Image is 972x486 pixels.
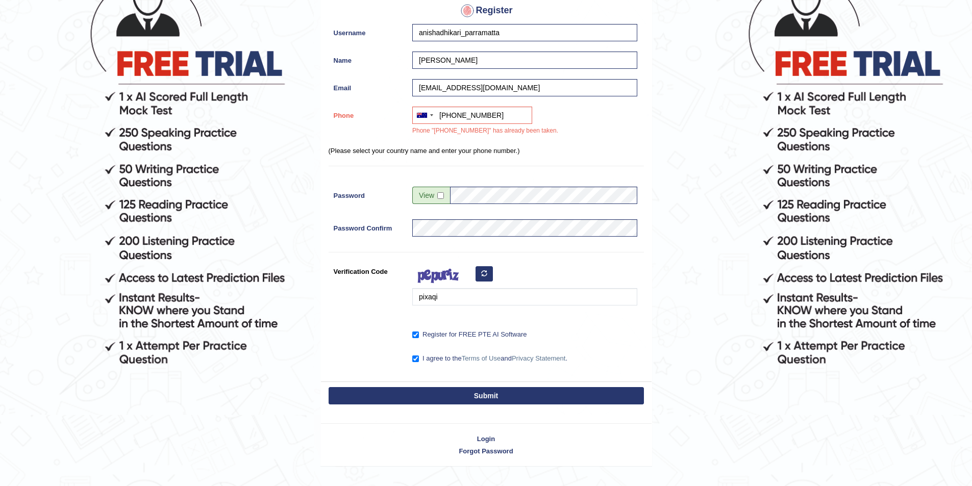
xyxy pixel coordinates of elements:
a: Login [321,434,652,444]
label: Phone [329,107,408,120]
a: Privacy Statement [512,354,566,362]
label: Register for FREE PTE AI Software [412,329,527,340]
p: (Please select your country name and enter your phone number.) [329,146,644,156]
label: Name [329,52,408,65]
h4: Register [329,3,644,19]
input: I agree to theTerms of UseandPrivacy Statement. [412,355,419,362]
label: Password Confirm [329,219,408,233]
a: Forgot Password [321,446,652,456]
div: Australia: +61 [413,107,436,123]
button: Submit [329,387,644,404]
label: Verification Code [329,263,408,276]
input: Register for FREE PTE AI Software [412,331,419,338]
label: Username [329,24,408,38]
input: Show/Hide Password [437,192,444,199]
input: +61 412 345 678 [412,107,532,124]
label: Password [329,187,408,200]
label: Email [329,79,408,93]
a: Terms of Use [462,354,501,362]
label: I agree to the and . [412,353,567,364]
